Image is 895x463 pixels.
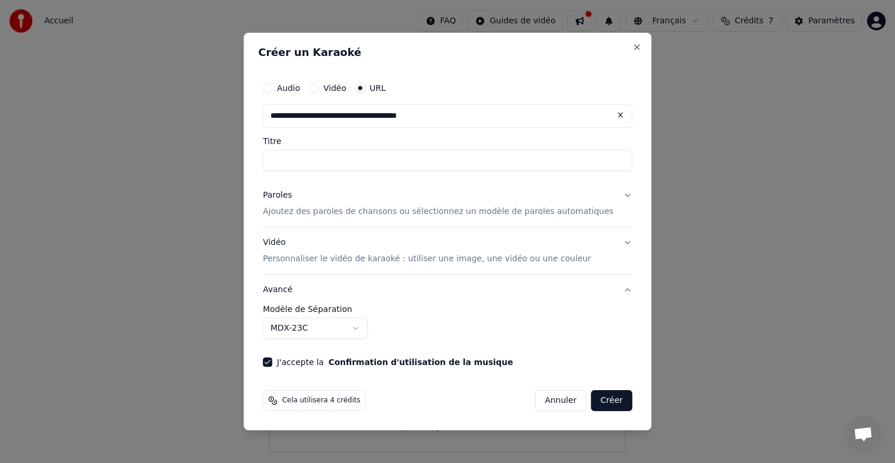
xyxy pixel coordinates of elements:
button: J'accepte la [329,358,513,366]
button: Créer [591,390,632,411]
div: Vidéo [263,237,591,265]
div: Avancé [263,305,632,348]
p: Ajoutez des paroles de chansons ou sélectionnez un modèle de paroles automatiques [263,206,614,218]
button: Avancé [263,275,632,305]
label: J'accepte la [277,358,513,366]
label: Modèle de Séparation [263,305,632,313]
label: URL [369,84,386,92]
button: Annuler [535,390,586,411]
h2: Créer un Karaoké [258,47,637,58]
span: Cela utilisera 4 crédits [282,396,360,405]
button: VidéoPersonnaliser le vidéo de karaoké : utiliser une image, une vidéo ou une couleur [263,227,632,274]
div: Paroles [263,190,292,201]
label: Titre [263,137,632,145]
button: ParolesAjoutez des paroles de chansons ou sélectionnez un modèle de paroles automatiques [263,180,632,227]
p: Personnaliser le vidéo de karaoké : utiliser une image, une vidéo ou une couleur [263,253,591,265]
label: Vidéo [323,84,346,92]
label: Audio [277,84,300,92]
